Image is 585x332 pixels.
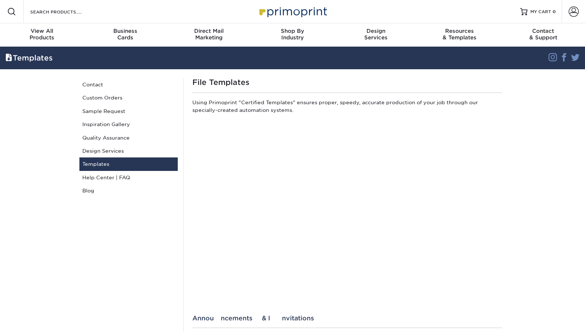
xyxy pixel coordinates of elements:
[251,28,334,34] span: Shop By
[192,99,502,117] p: Using Primoprint "Certified Templates" ensures proper, speedy, accurate production of your job th...
[502,28,585,41] div: & Support
[79,118,178,131] a: Inspiration Gallery
[256,4,329,19] img: Primoprint
[334,28,418,34] span: Design
[334,23,418,47] a: DesignServices
[83,28,167,34] span: Business
[251,28,334,41] div: Industry
[553,9,556,14] span: 0
[79,171,178,184] a: Help Center | FAQ
[418,28,501,41] div: & Templates
[79,157,178,171] a: Templates
[192,78,502,87] h1: File Templates
[167,28,251,41] div: Marketing
[79,131,178,144] a: Quality Assurance
[251,23,334,47] a: Shop ByIndustry
[83,23,167,47] a: BusinessCards
[79,184,178,197] a: Blog
[167,23,251,47] a: Direct MailMarketing
[83,28,167,41] div: Cards
[167,28,251,34] span: Direct Mail
[502,28,585,34] span: Contact
[418,23,501,47] a: Resources& Templates
[79,105,178,118] a: Sample Request
[192,315,502,322] div: Announcements & Invitations
[30,7,101,16] input: SEARCH PRODUCTS.....
[334,28,418,41] div: Services
[418,28,501,34] span: Resources
[79,91,178,104] a: Custom Orders
[79,144,178,157] a: Design Services
[530,9,551,15] span: MY CART
[502,23,585,47] a: Contact& Support
[79,78,178,91] a: Contact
